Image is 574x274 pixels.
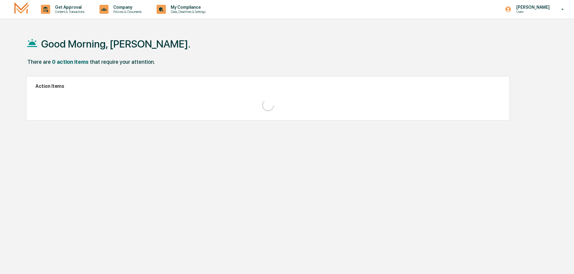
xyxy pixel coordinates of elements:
[166,5,209,10] p: My Compliance
[108,5,145,10] p: Company
[14,2,29,16] img: logo
[108,10,145,14] p: Policies & Documents
[52,59,89,65] div: 0 action items
[35,83,500,89] h2: Action Items
[166,10,209,14] p: Data, Deadlines & Settings
[50,10,87,14] p: Content & Transactions
[27,59,51,65] div: There are
[50,5,87,10] p: Get Approval
[511,5,553,10] p: [PERSON_NAME]
[90,59,155,65] div: that require your attention.
[511,10,553,14] p: Users
[41,38,191,50] h1: Good Morning, [PERSON_NAME].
